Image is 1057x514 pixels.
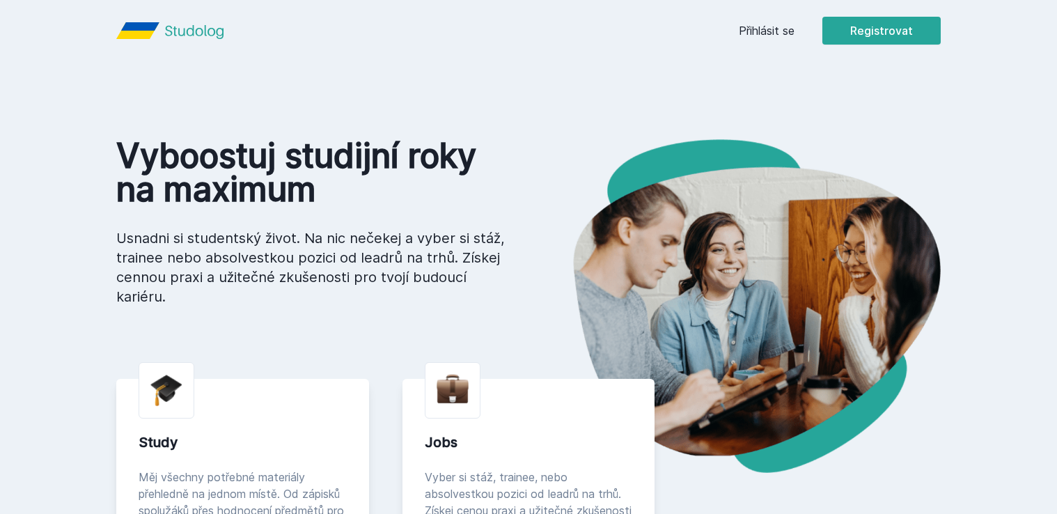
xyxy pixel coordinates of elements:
[150,374,182,407] img: graduation-cap.png
[139,433,347,452] div: Study
[425,433,633,452] div: Jobs
[739,22,794,39] a: Přihlásit se
[528,139,941,473] img: hero.png
[822,17,941,45] button: Registrovat
[116,228,506,306] p: Usnadni si studentský život. Na nic nečekej a vyber si stáž, trainee nebo absolvestkou pozici od ...
[437,371,469,407] img: briefcase.png
[116,139,506,206] h1: Vyboostuj studijní roky na maximum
